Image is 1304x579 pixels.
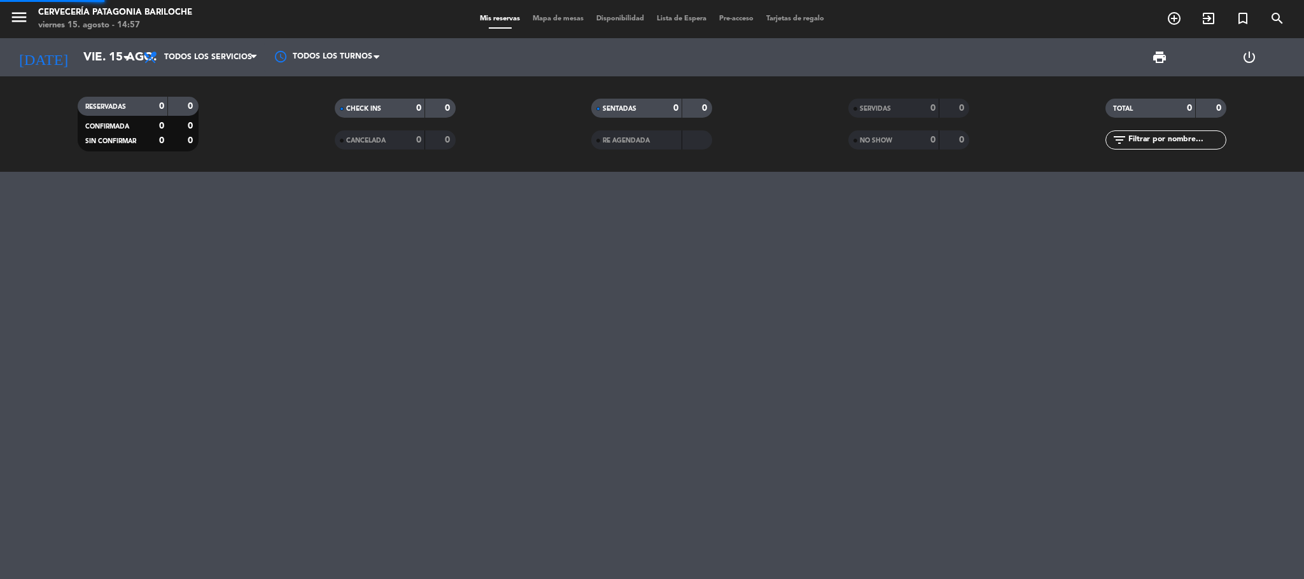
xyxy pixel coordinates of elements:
span: print [1152,50,1167,65]
strong: 0 [445,104,452,113]
strong: 0 [159,122,164,130]
i: add_circle_outline [1167,11,1182,26]
i: search [1270,11,1285,26]
i: menu [10,8,29,27]
span: CONFIRMADA [85,123,129,130]
span: RE AGENDADA [603,137,650,144]
span: RESERVADAS [85,104,126,110]
strong: 0 [188,136,195,145]
input: Filtrar por nombre... [1127,133,1226,147]
strong: 0 [930,136,936,144]
i: power_settings_new [1242,50,1257,65]
strong: 0 [930,104,936,113]
strong: 0 [445,136,452,144]
span: CHECK INS [346,106,381,112]
div: Cervecería Patagonia Bariloche [38,6,192,19]
span: Lista de Espera [650,15,713,22]
strong: 0 [416,104,421,113]
span: CANCELADA [346,137,386,144]
strong: 0 [188,102,195,111]
span: NO SHOW [860,137,892,144]
span: Mapa de mesas [526,15,590,22]
strong: 0 [702,104,710,113]
strong: 0 [1187,104,1192,113]
span: Disponibilidad [590,15,650,22]
i: filter_list [1112,132,1127,148]
div: viernes 15. agosto - 14:57 [38,19,192,32]
span: SIN CONFIRMAR [85,138,136,144]
span: SENTADAS [603,106,636,112]
strong: 0 [416,136,421,144]
i: exit_to_app [1201,11,1216,26]
span: Mis reservas [473,15,526,22]
span: TOTAL [1113,106,1133,112]
span: SERVIDAS [860,106,891,112]
i: [DATE] [10,43,77,71]
strong: 0 [159,102,164,111]
div: LOG OUT [1205,38,1294,76]
strong: 0 [1216,104,1224,113]
strong: 0 [959,104,967,113]
span: Tarjetas de regalo [760,15,831,22]
i: turned_in_not [1235,11,1251,26]
strong: 0 [188,122,195,130]
span: Todos los servicios [164,53,252,62]
span: Pre-acceso [713,15,760,22]
strong: 0 [159,136,164,145]
i: arrow_drop_down [118,50,134,65]
strong: 0 [673,104,678,113]
strong: 0 [959,136,967,144]
button: menu [10,8,29,31]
